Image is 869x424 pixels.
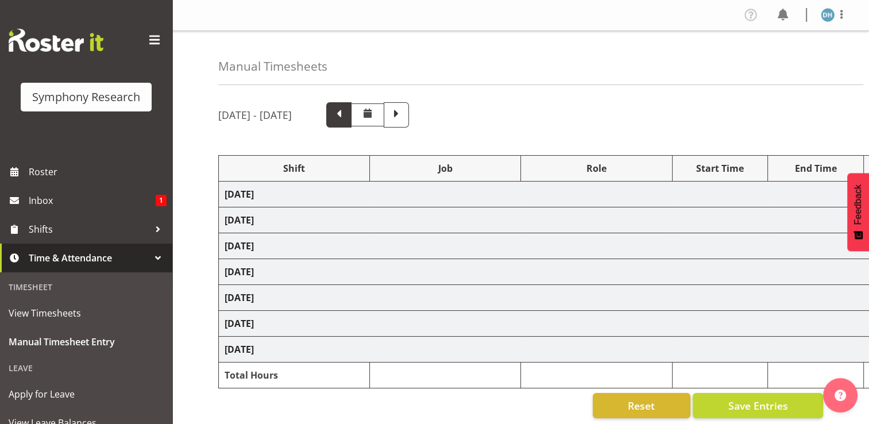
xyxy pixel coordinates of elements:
span: Manual Timesheet Entry [9,333,164,350]
a: Manual Timesheet Entry [3,327,169,356]
div: Symphony Research [32,88,140,106]
span: 1 [156,195,167,206]
div: Role [527,161,666,175]
img: Rosterit website logo [9,29,103,52]
div: Leave [3,356,169,380]
span: Roster [29,163,167,180]
span: View Timesheets [9,304,164,322]
h4: Manual Timesheets [218,60,327,73]
img: deborah-hull-brown2052.jpg [821,8,835,22]
h5: [DATE] - [DATE] [218,109,292,121]
button: Reset [593,393,690,418]
span: Reset [628,398,655,413]
div: Shift [225,161,364,175]
span: Save Entries [728,398,787,413]
span: Feedback [853,184,863,225]
a: View Timesheets [3,299,169,327]
div: Job [376,161,515,175]
button: Feedback - Show survey [847,173,869,251]
div: End Time [774,161,858,175]
a: Apply for Leave [3,380,169,408]
div: Timesheet [3,275,169,299]
span: Apply for Leave [9,386,164,403]
span: Shifts [29,221,149,238]
div: Start Time [678,161,762,175]
td: Total Hours [219,363,370,388]
img: help-xxl-2.png [835,390,846,401]
span: Time & Attendance [29,249,149,267]
button: Save Entries [693,393,823,418]
span: Inbox [29,192,156,209]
